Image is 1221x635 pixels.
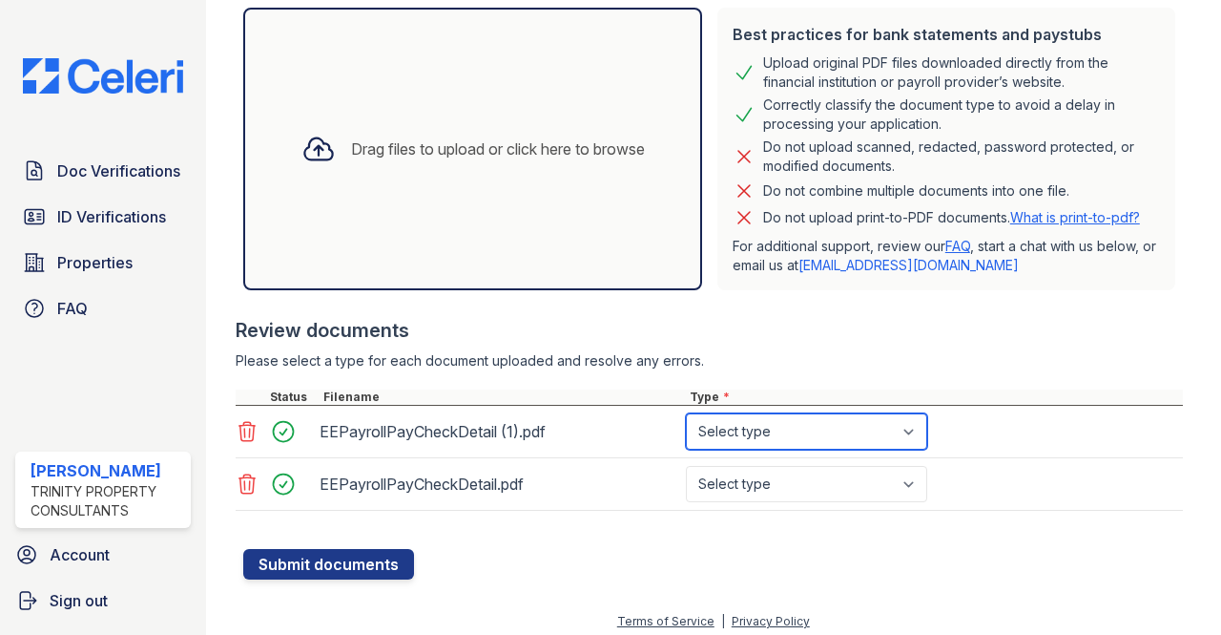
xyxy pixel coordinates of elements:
[8,582,198,620] a: Sign out
[686,390,1183,405] div: Type
[15,152,191,190] a: Doc Verifications
[243,549,414,580] button: Submit documents
[945,238,970,254] a: FAQ
[320,390,686,405] div: Filename
[798,257,1019,273] a: [EMAIL_ADDRESS][DOMAIN_NAME]
[320,416,678,447] div: EEPayrollPayCheckDetail (1).pdf
[733,237,1160,275] p: For additional support, review our , start a chat with us below, or email us at
[57,251,133,274] span: Properties
[732,614,810,628] a: Privacy Policy
[57,205,166,228] span: ID Verifications
[763,95,1160,134] div: Correctly classify the document type to avoid a delay in processing your application.
[763,180,1069,202] div: Do not combine multiple documents into one file.
[763,53,1160,92] div: Upload original PDF files downloaded directly from the financial institution or payroll provider’...
[57,297,88,320] span: FAQ
[31,459,183,482] div: [PERSON_NAME]
[351,138,645,160] div: Drag files to upload or click here to browse
[320,469,678,499] div: EEPayrollPayCheckDetail.pdf
[236,317,1183,344] div: Review documents
[721,614,725,628] div: |
[763,138,1160,176] div: Do not upload scanned, redacted, password protected, or modified documents.
[50,589,108,612] span: Sign out
[763,208,1140,227] p: Do not upload print-to-PDF documents.
[15,289,191,328] a: FAQ
[8,58,198,95] img: CE_Logo_Blue-a8612792a0a2168367f1c8372b55b34899dd931a85d93a1a3d3e32e68fde9ad4.png
[1010,209,1140,225] a: What is print-to-pdf?
[50,543,110,566] span: Account
[15,243,191,282] a: Properties
[236,351,1183,370] div: Please select a type for each document uploaded and resolve any errors.
[57,159,180,182] span: Doc Verifications
[8,536,198,574] a: Account
[31,482,183,520] div: Trinity Property Consultants
[733,23,1160,46] div: Best practices for bank statements and paystubs
[266,390,320,405] div: Status
[15,198,191,236] a: ID Verifications
[617,614,714,628] a: Terms of Service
